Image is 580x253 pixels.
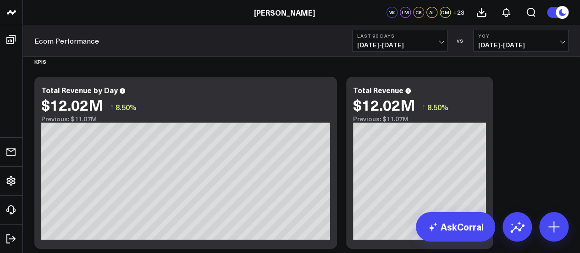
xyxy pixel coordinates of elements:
div: Total Revenue [353,85,403,95]
a: AskCorral [416,212,495,242]
span: ↑ [422,101,425,113]
b: Last 90 Days [357,33,442,39]
button: YoY[DATE]-[DATE] [473,30,569,52]
div: VK [387,7,398,18]
div: Previous: $11.07M [353,115,486,123]
div: DM [440,7,451,18]
span: + 23 [453,9,464,16]
span: 8.50% [427,102,448,112]
div: AL [426,7,437,18]
div: Previous: $11.07M [41,115,330,123]
b: YoY [478,33,563,39]
div: CS [413,7,424,18]
div: LM [400,7,411,18]
span: ↑ [110,101,114,113]
span: 8.50% [116,102,137,112]
button: +23 [453,7,464,18]
a: Ecom Performance [34,36,99,46]
div: $12.02M [41,96,103,113]
button: Last 90 Days[DATE]-[DATE] [352,30,447,52]
span: [DATE] - [DATE] [478,41,563,49]
span: [DATE] - [DATE] [357,41,442,49]
div: KPIS [34,51,46,72]
a: [PERSON_NAME] [254,7,315,17]
div: Total Revenue by Day [41,85,118,95]
div: VS [452,38,469,44]
div: $12.02M [353,96,415,113]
